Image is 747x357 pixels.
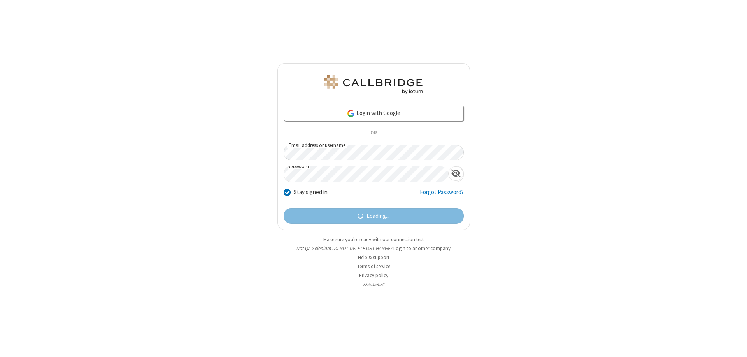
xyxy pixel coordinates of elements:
a: Login with Google [284,106,464,121]
label: Stay signed in [294,188,328,197]
button: Login to another company [393,245,451,252]
img: google-icon.png [347,109,355,118]
img: QA Selenium DO NOT DELETE OR CHANGE [323,75,424,94]
a: Help & support [358,254,389,261]
span: Loading... [366,212,389,221]
button: Loading... [284,208,464,224]
input: Password [284,166,448,182]
iframe: Chat [728,337,741,352]
a: Privacy policy [359,272,388,279]
div: Show password [448,166,463,181]
a: Terms of service [357,263,390,270]
span: OR [367,128,380,139]
li: v2.6.353.8c [277,281,470,288]
a: Make sure you're ready with our connection test [323,236,424,243]
li: Not QA Selenium DO NOT DELETE OR CHANGE? [277,245,470,252]
input: Email address or username [284,145,464,160]
a: Forgot Password? [420,188,464,203]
